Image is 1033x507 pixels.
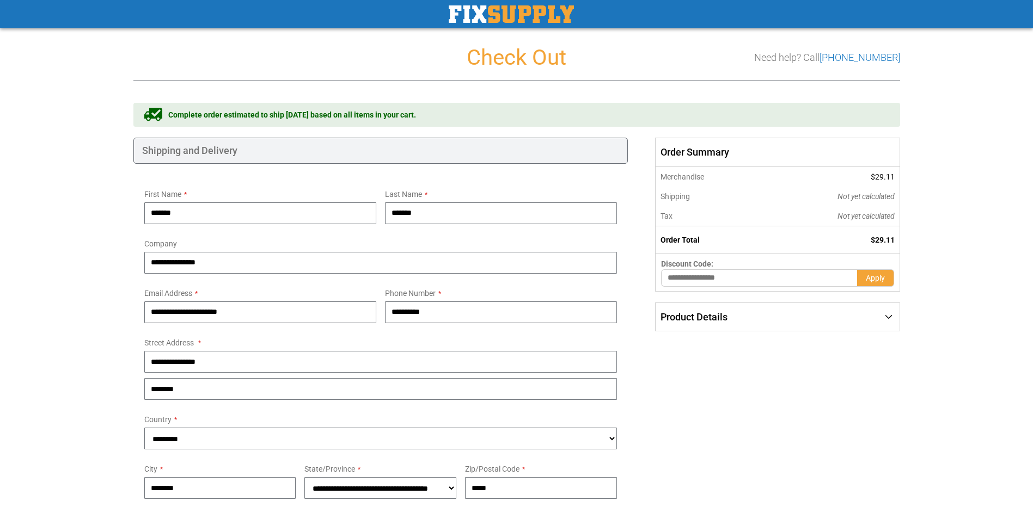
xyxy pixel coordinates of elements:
[871,236,895,244] span: $29.11
[656,167,764,187] th: Merchandise
[820,52,900,63] a: [PHONE_NUMBER]
[449,5,574,23] a: store logo
[857,269,894,287] button: Apply
[304,465,355,473] span: State/Province
[144,190,181,199] span: First Name
[838,212,895,220] span: Not yet calculated
[661,259,713,268] span: Discount Code:
[871,172,895,181] span: $29.11
[144,415,172,424] span: Country
[133,46,900,70] h1: Check Out
[661,236,700,244] strong: Order Total
[661,311,728,323] span: Product Details
[838,192,895,201] span: Not yet calculated
[449,5,574,23] img: Fix Industrial Supply
[866,274,885,282] span: Apply
[385,190,422,199] span: Last Name
[144,239,177,248] span: Company
[144,338,194,347] span: Street Address
[133,138,628,164] div: Shipping and Delivery
[168,109,416,120] span: Complete order estimated to ship [DATE] based on all items in your cart.
[465,465,519,473] span: Zip/Postal Code
[144,289,192,298] span: Email Address
[656,206,764,226] th: Tax
[754,52,900,63] h3: Need help? Call
[661,192,690,201] span: Shipping
[144,465,157,473] span: City
[655,138,900,167] span: Order Summary
[385,289,436,298] span: Phone Number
